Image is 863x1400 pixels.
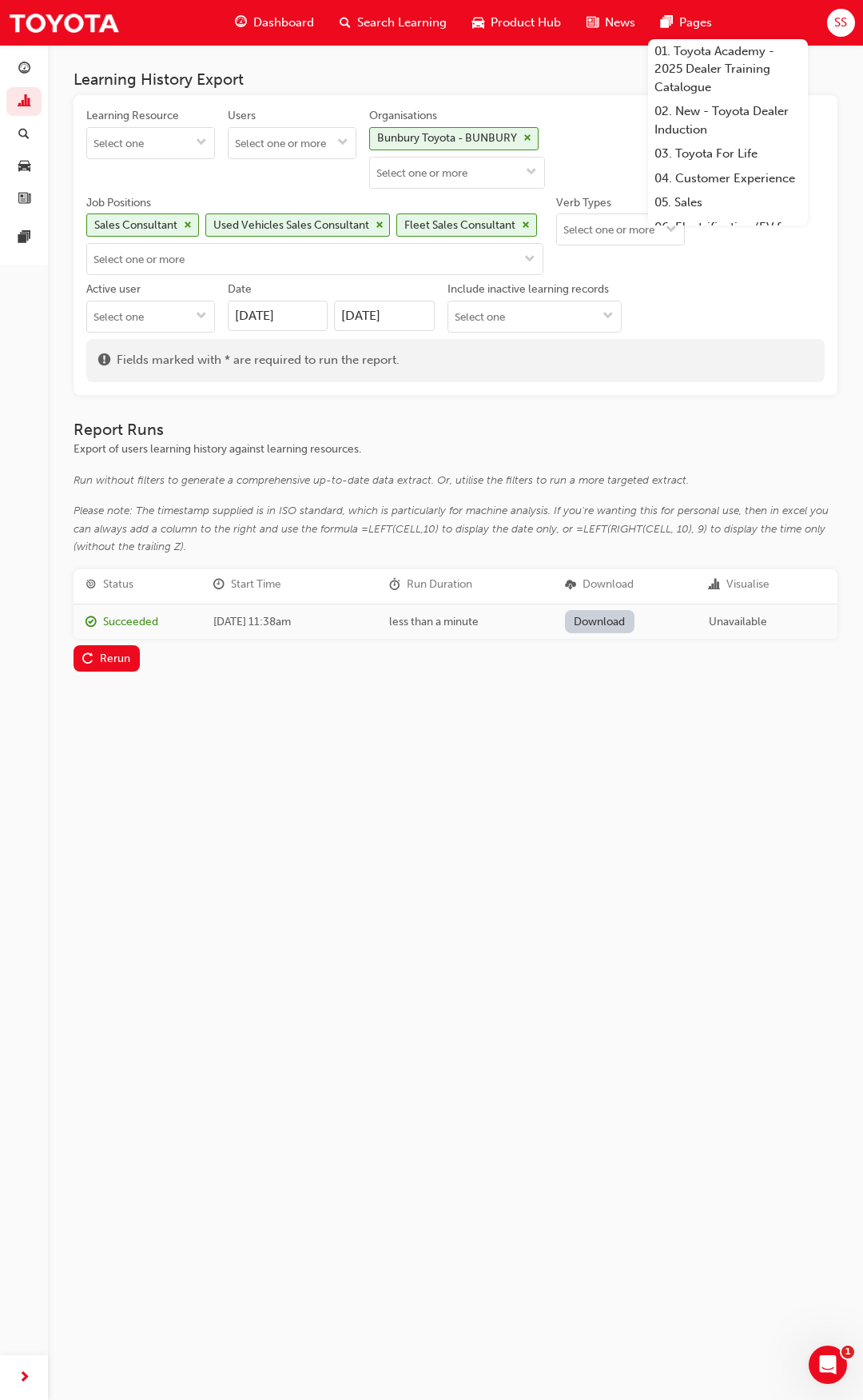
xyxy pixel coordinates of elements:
span: search-icon [18,127,30,142]
h3: Report Runs [74,421,837,439]
input: Active usertoggle menu [87,301,214,332]
span: cross-icon [522,221,530,230]
button: toggle menu [189,301,214,332]
span: Search Learning [357,14,447,32]
span: exclaim-icon [98,351,110,371]
div: Run Duration [407,576,472,594]
span: guage-icon [18,62,30,77]
span: down-icon [526,166,537,180]
span: cross-icon [184,221,192,230]
div: Rerun [100,652,130,665]
div: Used Vehicles Sales Consultant [213,217,369,235]
a: 02. New - Toyota Dealer Induction [648,99,808,142]
img: Trak [8,5,120,41]
div: Bunbury Toyota - BUNBURY [377,130,517,148]
span: chart-icon [18,95,30,110]
a: search-iconSearch Learning [327,6,459,39]
span: search-icon [340,13,351,33]
span: report_succeeded-icon [86,616,97,629]
a: pages-iconPages [648,6,725,39]
input: Verb Typestoggle menu [557,214,684,245]
button: toggle menu [330,128,356,158]
button: toggle menu [517,244,543,274]
iframe: Intercom live chat [809,1346,847,1384]
button: toggle menu [519,158,544,188]
div: Fleet Sales Consultant [404,217,515,235]
a: 04. Customer Experience [648,166,808,191]
span: SS [834,14,847,32]
span: Fields marked with * are required to run the report. [117,351,400,371]
span: Product Hub [491,14,561,32]
div: Users [228,108,256,124]
h3: Learning History Export [74,70,837,89]
div: Run without filters to generate a comprehensive up-to-date data extract. Or, utilise the filters ... [74,472,837,490]
div: Status [103,576,133,594]
button: toggle menu [189,128,214,158]
span: Export of users learning history against learning resources. [74,442,361,456]
span: target-icon [86,579,97,592]
span: car-icon [472,13,484,33]
span: news-icon [18,192,30,206]
div: Verb Types [556,195,611,211]
span: replay-icon [82,653,93,667]
span: 1 [841,1346,854,1358]
span: cross-icon [376,221,384,230]
input: Date [228,301,328,331]
div: Visualise [726,576,770,594]
div: less than a minute [389,613,541,632]
span: news-icon [587,13,599,33]
div: Date [228,281,252,297]
a: guage-iconDashboard [222,6,327,39]
span: pages-icon [18,231,30,245]
div: [DATE] 11:38am [213,613,365,632]
span: down-icon [524,253,535,267]
span: guage-icon [235,13,247,33]
span: down-icon [196,310,207,324]
a: 03. Toyota For Life [648,142,808,166]
input: Userstoggle menu [229,128,356,158]
span: down-icon [337,137,348,150]
a: car-iconProduct Hub [459,6,574,39]
span: clock-icon [213,579,225,592]
button: SS [827,9,855,37]
div: Download [583,576,634,594]
span: Pages [679,14,712,32]
button: toggle menu [595,301,621,332]
span: cross-icon [523,134,531,143]
div: Start Time [231,576,281,594]
div: Sales Consultant [94,217,177,235]
a: 01. Toyota Academy - 2025 Dealer Training Catalogue [648,39,808,100]
span: Unavailable [709,615,767,628]
button: Rerun [74,645,140,672]
span: car-icon [18,160,30,174]
div: Job Positions [86,195,151,211]
span: down-icon [666,224,677,237]
a: news-iconNews [574,6,648,39]
span: down-icon [196,137,207,150]
input: Include inactive learning recordstoggle menu [448,301,621,332]
span: chart-icon [709,579,720,592]
input: Date [334,301,434,331]
div: Include inactive learning records [447,281,609,297]
span: News [605,14,635,32]
div: Organisations [369,108,437,124]
input: Job PositionsSales Consultantcross-iconUsed Vehicles Sales Consultantcross-iconFleet Sales Consul... [87,244,543,274]
div: Learning Resource [86,108,179,124]
span: next-icon [18,1368,30,1388]
button: toggle menu [658,214,684,245]
a: 05. Sales [648,190,808,215]
div: Please note: The timestamp supplied is in ISO standard, which is particularly for machine analysi... [74,502,837,556]
span: pages-icon [661,13,673,33]
span: duration-icon [389,579,400,592]
input: OrganisationsBunbury Toyota - BUNBURYcross-icontoggle menu [370,158,544,188]
span: download-icon [565,579,576,592]
div: Active user [86,281,141,297]
div: Succeeded [103,613,158,632]
span: down-icon [603,310,614,324]
a: 06. Electrification (EV & Hybrid) [648,215,808,257]
a: Download [565,610,634,633]
input: Learning Resourcetoggle menu [87,128,214,158]
span: Dashboard [253,14,314,32]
